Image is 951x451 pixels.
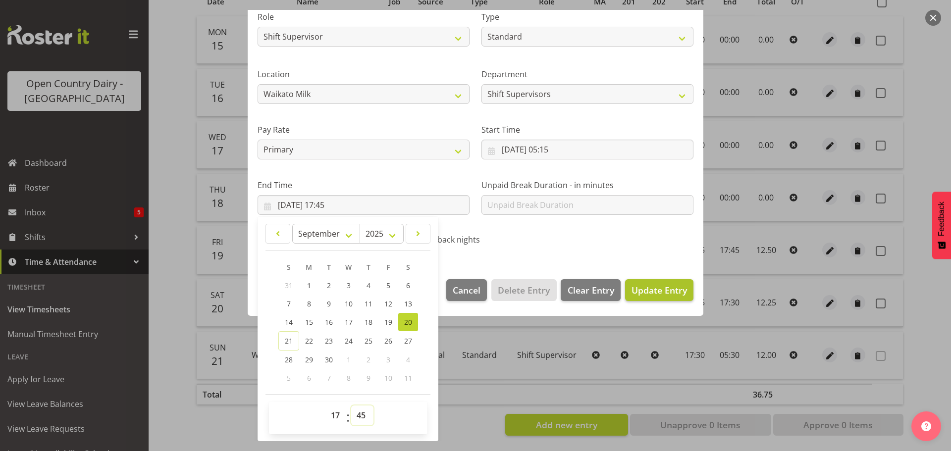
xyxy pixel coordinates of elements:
[345,336,353,346] span: 24
[339,295,359,313] a: 10
[307,299,311,308] span: 8
[481,124,693,136] label: Start Time
[278,313,299,331] a: 14
[258,68,470,80] label: Location
[406,262,410,272] span: S
[367,262,370,272] span: T
[481,68,693,80] label: Department
[386,281,390,290] span: 5
[299,295,319,313] a: 8
[386,262,390,272] span: F
[319,313,339,331] a: 16
[386,355,390,364] span: 3
[278,351,299,369] a: 28
[378,295,398,313] a: 12
[404,336,412,346] span: 27
[365,317,372,327] span: 18
[359,276,378,295] a: 4
[384,299,392,308] span: 12
[365,336,372,346] span: 25
[481,11,693,23] label: Type
[285,355,293,364] span: 28
[287,373,291,383] span: 5
[384,336,392,346] span: 26
[378,313,398,331] a: 19
[481,140,693,159] input: Click to select...
[359,313,378,331] a: 18
[327,281,331,290] span: 2
[285,317,293,327] span: 14
[339,276,359,295] a: 3
[347,355,351,364] span: 1
[365,299,372,308] span: 11
[319,351,339,369] a: 30
[367,373,370,383] span: 9
[345,317,353,327] span: 17
[319,295,339,313] a: 9
[398,331,418,351] a: 27
[299,276,319,295] a: 1
[406,355,410,364] span: 4
[625,279,693,301] button: Update Entry
[306,262,312,272] span: M
[498,284,550,297] span: Delete Entry
[398,313,418,331] a: 20
[339,331,359,351] a: 24
[632,284,687,296] span: Update Entry
[367,281,370,290] span: 4
[287,262,291,272] span: S
[404,299,412,308] span: 13
[327,299,331,308] span: 9
[258,124,470,136] label: Pay Rate
[359,295,378,313] a: 11
[346,405,350,430] span: :
[339,313,359,331] a: 17
[287,299,291,308] span: 7
[404,373,412,383] span: 11
[307,281,311,290] span: 1
[378,331,398,351] a: 26
[327,262,331,272] span: T
[347,281,351,290] span: 3
[384,317,392,327] span: 19
[299,313,319,331] a: 15
[327,373,331,383] span: 7
[299,351,319,369] a: 29
[417,235,480,245] span: Call back nights
[446,279,487,301] button: Cancel
[453,284,480,297] span: Cancel
[481,179,693,191] label: Unpaid Break Duration - in minutes
[937,201,946,236] span: Feedback
[325,336,333,346] span: 23
[367,355,370,364] span: 2
[404,317,412,327] span: 20
[398,295,418,313] a: 13
[378,276,398,295] a: 5
[568,284,614,297] span: Clear Entry
[285,281,293,290] span: 31
[561,279,620,301] button: Clear Entry
[305,336,313,346] span: 22
[305,355,313,364] span: 29
[278,295,299,313] a: 7
[258,179,470,191] label: End Time
[258,11,470,23] label: Role
[398,276,418,295] a: 6
[932,192,951,259] button: Feedback - Show survey
[307,373,311,383] span: 6
[345,262,352,272] span: W
[299,331,319,351] a: 22
[325,317,333,327] span: 16
[491,279,556,301] button: Delete Entry
[278,331,299,351] a: 21
[384,373,392,383] span: 10
[305,317,313,327] span: 15
[258,195,470,215] input: Click to select...
[359,331,378,351] a: 25
[285,336,293,346] span: 21
[481,195,693,215] input: Unpaid Break Duration
[406,281,410,290] span: 6
[921,421,931,431] img: help-xxl-2.png
[319,276,339,295] a: 2
[345,299,353,308] span: 10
